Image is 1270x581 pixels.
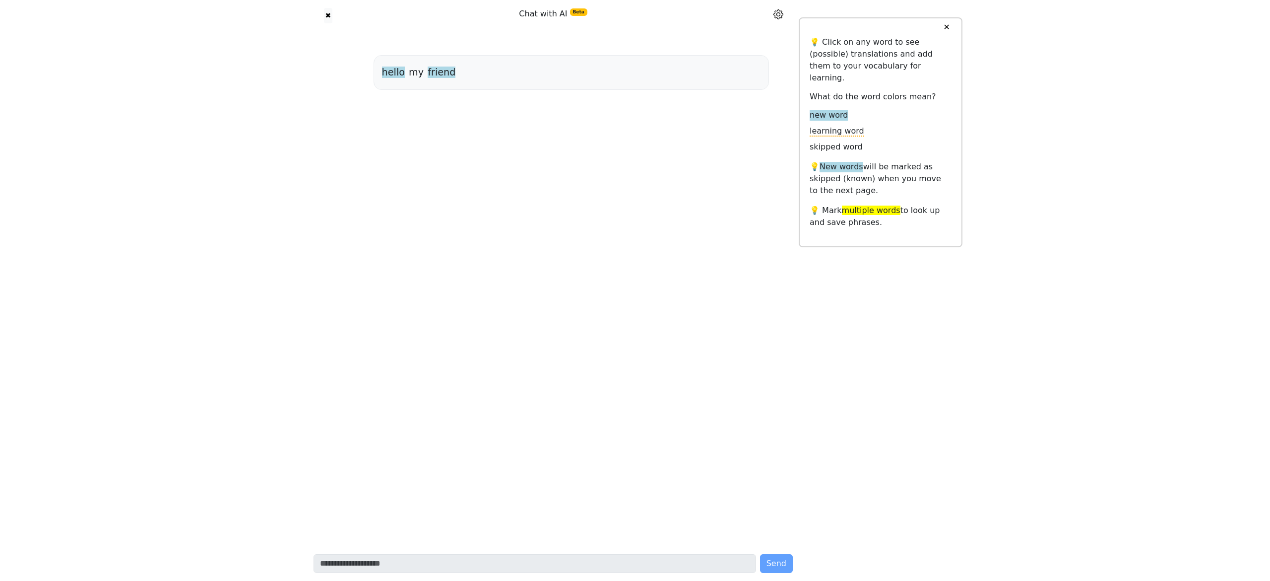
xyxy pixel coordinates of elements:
span: my [409,67,424,79]
span: skipped word [810,142,863,152]
span: New words [820,162,863,172]
span: Beta [570,8,587,16]
span: Chat with AI [519,9,587,18]
span: learning word [810,126,864,137]
p: 💡 Click on any word to see (possible) translations and add them to your vocabulary for learning. [810,36,952,84]
button: ✕ [937,18,955,36]
p: 💡 will be marked as skipped (known) when you move to the next page. [810,161,952,197]
span: multiple words [842,206,900,215]
span: new word [810,110,848,121]
span: hello [382,67,405,79]
span: friend [428,67,455,79]
h6: What do the word colors mean? [810,92,952,101]
button: ✖ [324,8,332,23]
p: 💡 Mark to look up and save phrases. [810,205,952,228]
